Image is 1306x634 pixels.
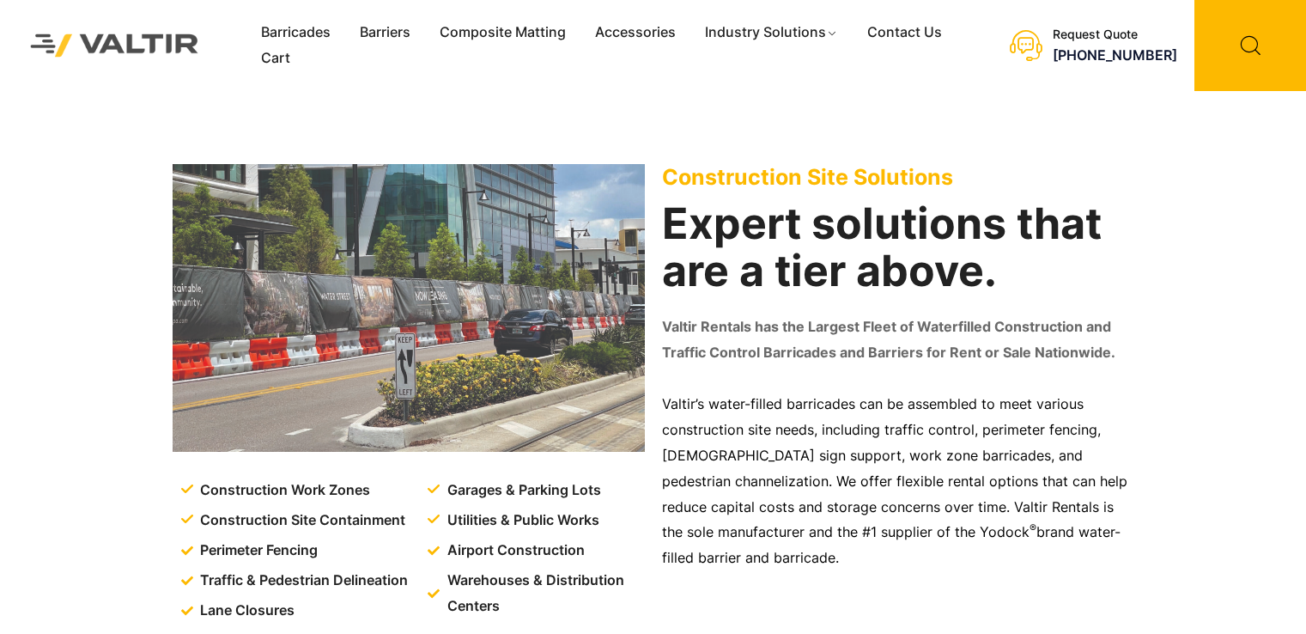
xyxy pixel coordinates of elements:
[662,200,1134,295] h2: Expert solutions that are a tier above.
[443,478,601,503] span: Garages & Parking Lots
[196,568,408,594] span: Traffic & Pedestrian Delineation
[345,20,425,46] a: Barriers
[1053,46,1177,64] a: [PHONE_NUMBER]
[246,20,345,46] a: Barricades
[443,568,648,619] span: Warehouses & Distribution Centers
[662,164,1134,190] p: Construction Site Solutions
[443,538,585,564] span: Airport Construction
[853,20,957,46] a: Contact Us
[1053,27,1177,42] div: Request Quote
[690,20,853,46] a: Industry Solutions
[443,508,599,533] span: Utilities & Public Works
[580,20,690,46] a: Accessories
[196,508,405,533] span: Construction Site Containment
[13,16,216,74] img: Valtir Rentals
[196,598,295,624] span: Lane Closures
[196,538,318,564] span: Perimeter Fencing
[662,314,1134,366] p: Valtir Rentals has the Largest Fleet of Waterfilled Construction and Traffic Control Barricades a...
[1030,521,1036,534] sup: ®
[662,392,1134,571] p: Valtir’s water-filled barricades can be assembled to meet various construction site needs, includ...
[196,478,370,503] span: Construction Work Zones
[246,46,305,71] a: Cart
[425,20,580,46] a: Composite Matting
